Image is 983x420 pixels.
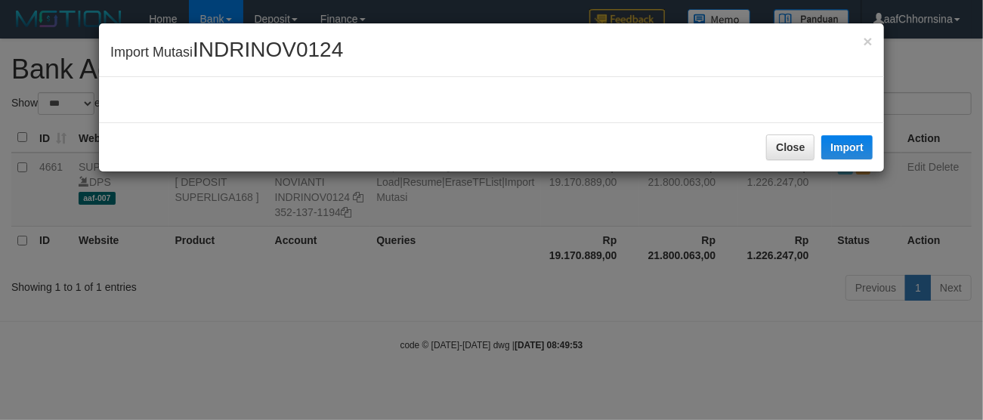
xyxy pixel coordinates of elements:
button: Import [821,135,873,159]
button: Close [864,33,873,49]
span: INDRINOV0124 [193,38,343,61]
span: Import Mutasi [110,45,343,60]
span: × [864,32,873,50]
button: Close [766,134,815,160]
